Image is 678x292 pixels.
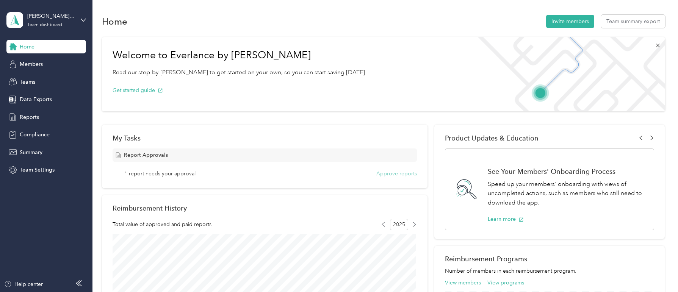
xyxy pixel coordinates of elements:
span: Members [20,60,43,68]
h1: Welcome to Everlance by [PERSON_NAME] [113,49,366,61]
div: Team dashboard [27,23,62,27]
span: Compliance [20,131,50,139]
button: Team summary export [601,15,665,28]
h1: See Your Members' Onboarding Process [488,167,646,175]
span: Total value of approved and paid reports [113,220,211,228]
span: Home [20,43,34,51]
iframe: Everlance-gr Chat Button Frame [636,250,678,292]
h2: Reimbursement Programs [445,255,655,263]
button: Help center [4,280,43,288]
h1: Home [102,17,127,25]
h2: Reimbursement History [113,204,187,212]
button: View programs [487,279,524,287]
p: Read our step-by-[PERSON_NAME] to get started on your own, so you can start saving [DATE]. [113,68,366,77]
div: My Tasks [113,134,417,142]
button: Approve reports [376,170,417,178]
button: Get started guide [113,86,163,94]
span: 2025 [390,219,408,230]
p: Number of members in each reimbursement program. [445,267,655,275]
button: View members [445,279,481,287]
span: Product Updates & Education [445,134,539,142]
span: Teams [20,78,35,86]
span: Team Settings [20,166,55,174]
span: Reports [20,113,39,121]
p: Speed up your members' onboarding with views of uncompleted actions, such as members who still ne... [488,180,646,208]
span: Data Exports [20,95,52,103]
span: 1 report needs your approval [124,170,196,178]
button: Learn more [488,215,524,223]
button: Invite members [546,15,594,28]
div: [PERSON_NAME][EMAIL_ADDRESS][PERSON_NAME][DOMAIN_NAME] [27,12,75,20]
span: Report Approvals [124,151,168,159]
img: Welcome to everlance [470,37,665,111]
span: Summary [20,148,42,156]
